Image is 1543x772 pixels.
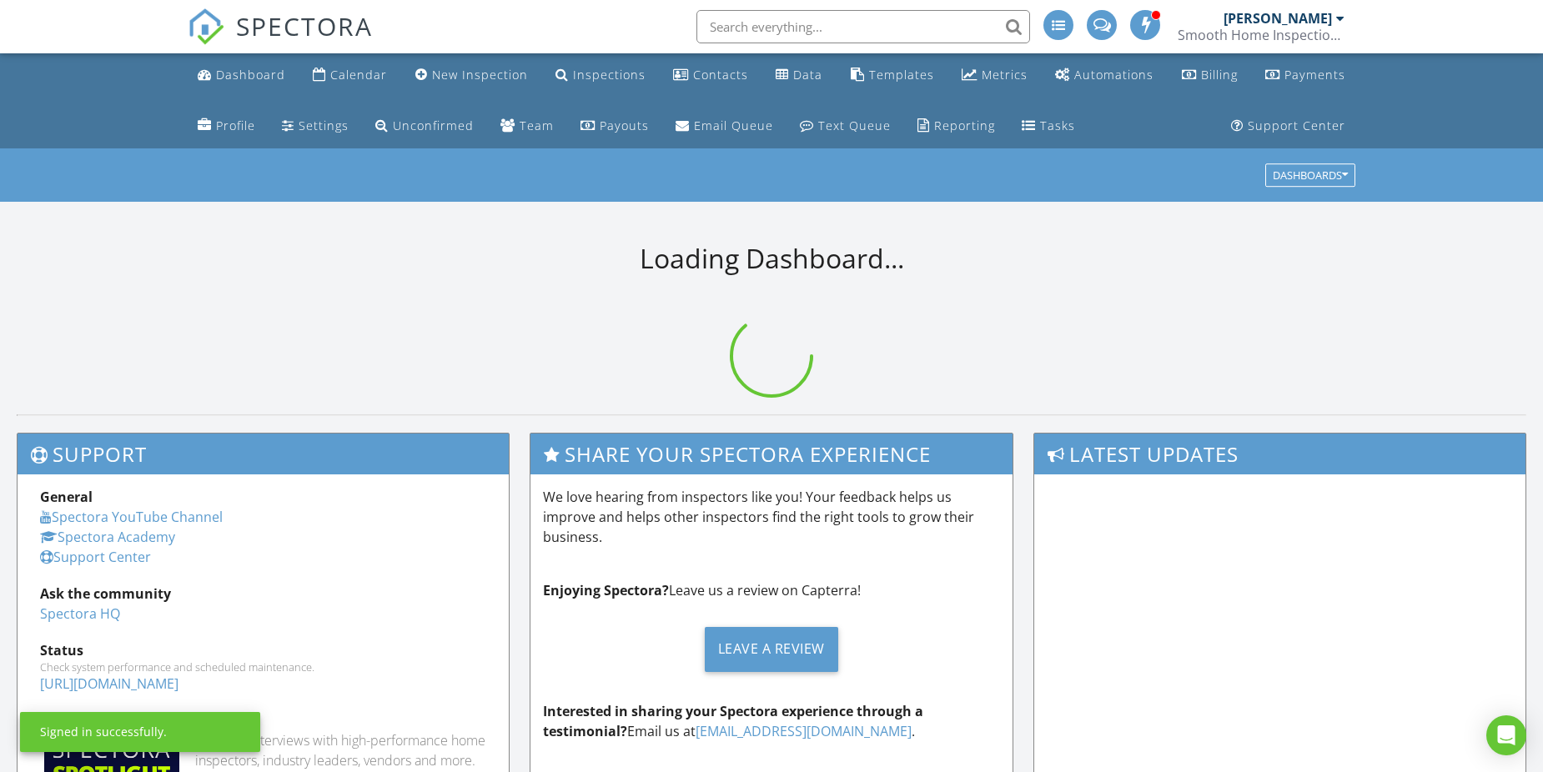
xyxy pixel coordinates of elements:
[666,60,755,91] a: Contacts
[1259,60,1352,91] a: Payments
[543,581,669,599] strong: Enjoying Spectora?
[409,60,535,91] a: New Inspection
[982,67,1028,83] div: Metrics
[191,60,292,91] a: Dashboard
[40,508,223,526] a: Spectora YouTube Channel
[573,67,646,83] div: Inspections
[40,660,486,674] div: Check system performance and scheduled maintenance.
[549,60,652,91] a: Inspections
[543,701,999,741] p: Email us at .
[1248,118,1345,133] div: Support Center
[696,10,1030,43] input: Search everything...
[330,67,387,83] div: Calendar
[543,487,999,547] p: We love hearing from inspectors like you! Your feedback helps us improve and helps other inspecto...
[793,67,822,83] div: Data
[1224,10,1332,27] div: [PERSON_NAME]
[40,548,151,566] a: Support Center
[40,710,486,730] div: Industry Knowledge
[543,614,999,684] a: Leave a Review
[669,111,780,142] a: Email Queue
[844,60,941,91] a: Templates
[40,640,486,660] div: Status
[1048,60,1160,91] a: Automations (Advanced)
[520,118,554,133] div: Team
[869,67,934,83] div: Templates
[1034,434,1525,474] h3: Latest Updates
[694,118,773,133] div: Email Queue
[216,118,255,133] div: Profile
[769,60,829,91] a: Data
[600,118,649,133] div: Payouts
[1074,67,1153,83] div: Automations
[40,584,486,604] div: Ask the community
[543,702,923,740] strong: Interested in sharing your Spectora experience through a testimonial?
[696,722,912,740] a: [EMAIL_ADDRESS][DOMAIN_NAME]
[18,434,509,474] h3: Support
[1273,170,1348,182] div: Dashboards
[393,118,474,133] div: Unconfirmed
[216,67,285,83] div: Dashboard
[236,8,373,43] span: SPECTORA
[1201,67,1238,83] div: Billing
[306,60,394,91] a: Calendar
[432,67,528,83] div: New Inspection
[1265,164,1355,188] button: Dashboards
[793,111,897,142] a: Text Queue
[693,67,748,83] div: Contacts
[40,488,93,506] strong: General
[40,528,175,546] a: Spectora Academy
[530,434,1012,474] h3: Share Your Spectora Experience
[1486,715,1526,755] div: Open Intercom Messenger
[40,604,120,623] a: Spectora HQ
[1175,60,1244,91] a: Billing
[543,580,999,600] p: Leave us a review on Capterra!
[40,674,178,693] a: [URL][DOMAIN_NAME]
[40,724,167,740] div: Signed in successfully.
[1284,67,1345,83] div: Payments
[275,111,355,142] a: Settings
[955,60,1034,91] a: Metrics
[494,111,560,142] a: Team
[1015,111,1082,142] a: Tasks
[911,111,1002,142] a: Reporting
[1178,27,1344,43] div: Smooth Home Inspections, LLC
[188,8,224,45] img: The Best Home Inspection Software - Spectora
[1040,118,1075,133] div: Tasks
[574,111,656,142] a: Payouts
[818,118,891,133] div: Text Queue
[191,111,262,142] a: Company Profile
[299,118,349,133] div: Settings
[705,627,838,672] div: Leave a Review
[369,111,480,142] a: Unconfirmed
[188,23,373,58] a: SPECTORA
[934,118,995,133] div: Reporting
[1224,111,1352,142] a: Support Center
